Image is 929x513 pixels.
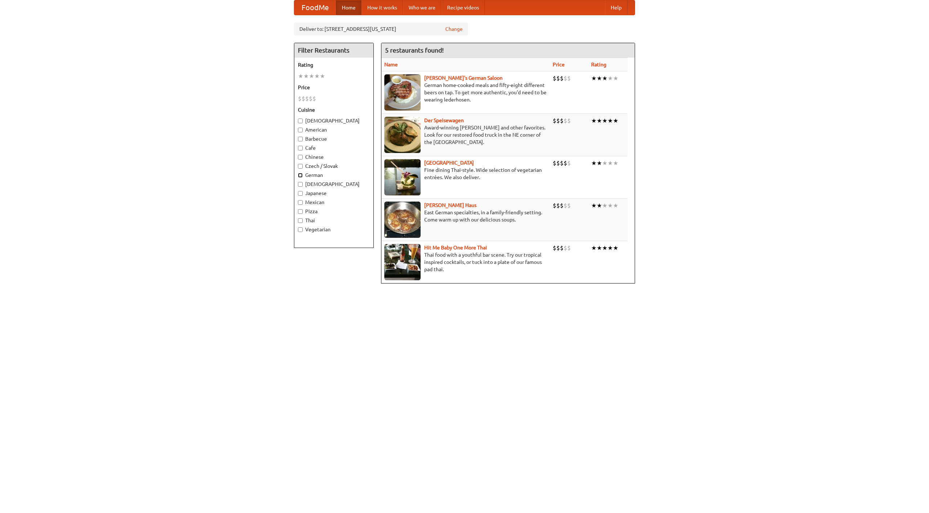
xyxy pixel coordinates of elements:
li: ★ [607,202,613,210]
li: $ [305,95,309,103]
li: $ [553,202,556,210]
li: $ [556,159,560,167]
b: [PERSON_NAME] Haus [424,202,476,208]
p: Fine dining Thai-style. Wide selection of vegetarian entrées. We also deliver. [384,166,547,181]
img: babythai.jpg [384,244,421,280]
li: ★ [613,159,618,167]
input: [DEMOGRAPHIC_DATA] [298,119,303,123]
li: $ [567,202,571,210]
input: Mexican [298,200,303,205]
a: [PERSON_NAME]'s German Saloon [424,75,503,81]
li: ★ [602,159,607,167]
label: Thai [298,217,370,224]
li: ★ [613,74,618,82]
label: Barbecue [298,135,370,142]
ng-pluralize: 5 restaurants found! [385,47,444,54]
input: Pizza [298,209,303,214]
li: $ [560,159,564,167]
input: Thai [298,218,303,223]
li: ★ [314,72,320,80]
label: Czech / Slovak [298,162,370,170]
li: ★ [613,244,618,252]
li: ★ [607,159,613,167]
div: Deliver to: [STREET_ADDRESS][US_STATE] [294,22,468,36]
li: ★ [597,159,602,167]
li: ★ [591,159,597,167]
li: $ [553,159,556,167]
p: Award-winning [PERSON_NAME] and other favorites. Look for our restored food truck in the NE corne... [384,124,547,146]
li: $ [564,159,567,167]
label: Pizza [298,208,370,215]
p: German home-cooked meals and fifty-eight different beers on tap. To get more authentic, you'd nee... [384,82,547,103]
li: ★ [597,244,602,252]
li: $ [567,74,571,82]
li: ★ [320,72,325,80]
label: Cafe [298,144,370,152]
a: Hit Me Baby One More Thai [424,245,487,251]
input: Vegetarian [298,227,303,232]
a: How it works [361,0,403,15]
input: Chinese [298,155,303,160]
li: ★ [607,117,613,125]
li: $ [553,244,556,252]
li: ★ [591,74,597,82]
li: $ [567,159,571,167]
label: [DEMOGRAPHIC_DATA] [298,117,370,124]
img: esthers.jpg [384,74,421,111]
label: Vegetarian [298,226,370,233]
input: Czech / Slovak [298,164,303,169]
li: $ [567,244,571,252]
li: $ [560,244,564,252]
li: ★ [591,244,597,252]
li: $ [564,244,567,252]
li: $ [560,117,564,125]
li: ★ [602,244,607,252]
input: Cafe [298,146,303,150]
li: $ [298,95,302,103]
li: $ [564,117,567,125]
label: German [298,171,370,179]
input: Japanese [298,191,303,196]
h4: Filter Restaurants [294,43,373,58]
li: $ [560,202,564,210]
a: Price [553,62,565,67]
li: ★ [602,202,607,210]
li: $ [564,74,567,82]
li: $ [309,95,312,103]
label: Mexican [298,199,370,206]
li: $ [564,202,567,210]
a: Der Speisewagen [424,117,464,123]
li: ★ [591,117,597,125]
input: American [298,128,303,132]
li: ★ [613,202,618,210]
a: Change [445,25,463,33]
a: Rating [591,62,606,67]
label: Chinese [298,153,370,161]
li: $ [556,74,560,82]
b: [GEOGRAPHIC_DATA] [424,160,474,166]
a: Name [384,62,398,67]
li: ★ [591,202,597,210]
li: $ [560,74,564,82]
p: Thai food with a youthful bar scene. Try our tropical inspired cocktails, or tuck into a plate of... [384,251,547,273]
img: kohlhaus.jpg [384,202,421,238]
li: ★ [613,117,618,125]
img: speisewagen.jpg [384,117,421,153]
li: $ [312,95,316,103]
p: East German specialties, in a family-friendly setting. Come warm up with our delicious soups. [384,209,547,223]
li: ★ [597,74,602,82]
li: $ [556,117,560,125]
li: ★ [607,244,613,252]
a: Who we are [403,0,441,15]
li: ★ [298,72,303,80]
a: Recipe videos [441,0,485,15]
li: ★ [303,72,309,80]
li: $ [302,95,305,103]
label: [DEMOGRAPHIC_DATA] [298,181,370,188]
h5: Rating [298,61,370,69]
label: American [298,126,370,133]
li: $ [553,117,556,125]
label: Japanese [298,190,370,197]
